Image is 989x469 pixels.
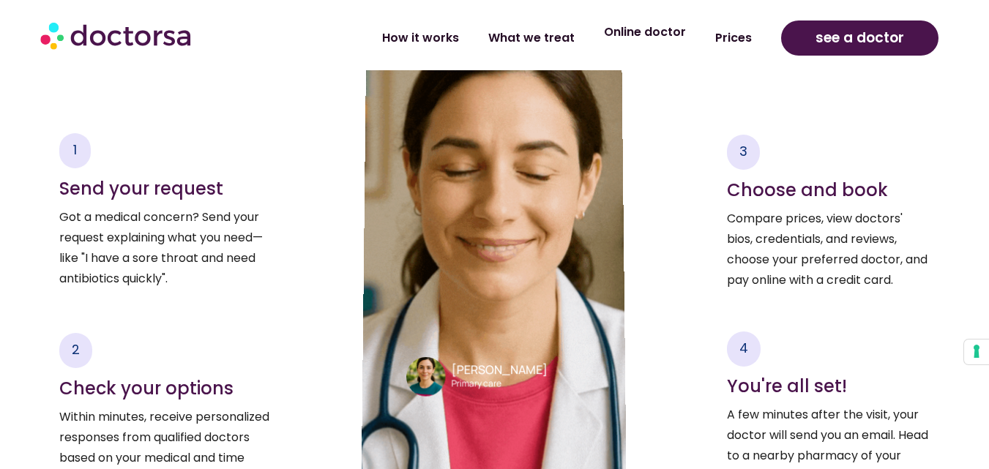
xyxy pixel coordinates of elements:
[59,207,277,289] p: Got a medical concern? Send your request explaining what you need—like "I have a sore throat and ...
[367,21,474,55] a: How it works
[727,209,930,290] p: Compare prices, view doctors' bios, credentials, and reviews, choose your preferred doctor, and p...
[59,378,277,399] h4: Check your options
[59,179,277,200] h4: Send your request
[739,339,748,357] span: 4
[781,20,938,56] a: see a doctor
[964,339,989,364] button: Your consent preferences for tracking technologies
[474,21,589,55] a: What we treat
[727,180,930,201] h4: Choose and book
[727,376,930,397] h4: You're all set!
[452,363,581,377] h4: [PERSON_NAME]
[701,21,766,55] a: Prices
[589,15,701,49] a: Online doctor
[73,140,77,159] span: 1
[816,26,904,50] span: see a doctor
[264,21,766,55] nav: Menu
[72,340,80,359] span: 2
[452,377,582,390] p: Primary care
[739,142,747,160] span: 3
